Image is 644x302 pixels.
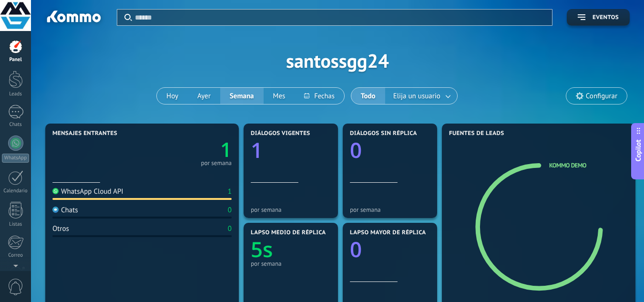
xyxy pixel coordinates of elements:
[549,161,586,169] a: Kommo Demo
[52,187,123,196] div: WhatsApp Cloud API
[251,260,331,267] div: por semana
[251,229,326,236] span: Lapso medio de réplica
[228,224,232,233] div: 0
[350,235,362,263] text: 0
[634,139,643,161] span: Copilot
[350,206,430,213] div: por semana
[567,9,630,26] button: Eventos
[52,224,69,233] div: Otros
[2,252,30,259] div: Correo
[52,206,78,215] div: Chats
[251,206,331,213] div: por semana
[220,88,264,104] button: Semana
[449,130,504,137] span: Fuentes de leads
[2,57,30,63] div: Panel
[295,88,344,104] button: Fechas
[251,135,263,164] text: 1
[228,187,232,196] div: 1
[391,90,442,103] span: Elija un usuario
[201,161,232,166] div: por semana
[350,229,426,236] span: Lapso mayor de réplica
[593,14,619,21] span: Eventos
[228,206,232,215] div: 0
[188,88,220,104] button: Ayer
[2,154,29,163] div: WhatsApp
[52,207,59,213] img: Chats
[586,92,617,100] span: Configurar
[220,136,232,163] text: 1
[350,135,362,164] text: 0
[264,88,295,104] button: Mes
[2,91,30,97] div: Leads
[251,130,310,137] span: Diálogos vigentes
[52,188,59,194] img: WhatsApp Cloud API
[52,130,117,137] span: Mensajes entrantes
[2,122,30,128] div: Chats
[157,88,188,104] button: Hoy
[2,188,30,194] div: Calendario
[142,136,232,163] a: 1
[251,235,273,263] text: 5s
[350,130,417,137] span: Diálogos sin réplica
[385,88,457,104] button: Elija un usuario
[2,221,30,228] div: Listas
[351,88,385,104] button: Todo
